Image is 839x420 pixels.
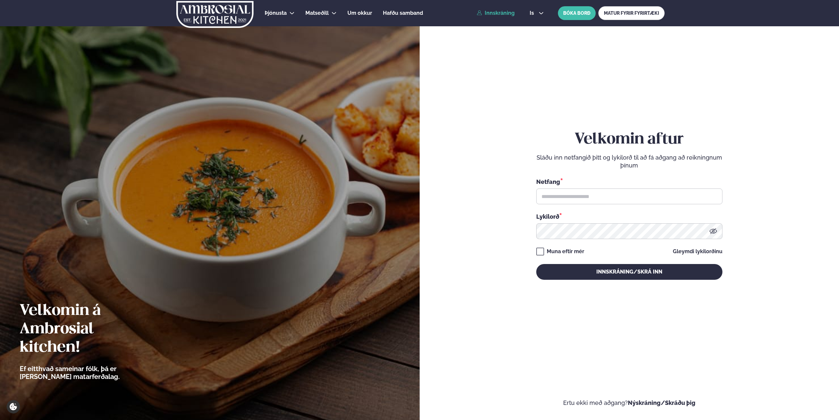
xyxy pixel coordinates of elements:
[536,177,722,186] div: Netfang
[176,1,254,28] img: logo
[558,6,596,20] button: BÓKA BORÐ
[265,10,287,16] span: Þjónusta
[439,399,820,407] p: Ertu ekki með aðgang?
[7,400,20,413] a: Cookie settings
[530,11,536,16] span: is
[383,9,423,17] a: Hafðu samband
[524,11,549,16] button: is
[536,212,722,221] div: Lykilorð
[536,264,722,280] button: Innskráning/Skrá inn
[477,10,515,16] a: Innskráning
[536,130,722,149] h2: Velkomin aftur
[347,9,372,17] a: Um okkur
[536,154,722,169] p: Sláðu inn netfangið þitt og lykilorð til að fá aðgang að reikningnum þínum
[383,10,423,16] span: Hafðu samband
[598,6,665,20] a: MATUR FYRIR FYRIRTÆKI
[20,302,156,357] h2: Velkomin á Ambrosial kitchen!
[305,9,329,17] a: Matseðill
[347,10,372,16] span: Um okkur
[673,249,722,254] a: Gleymdi lykilorðinu
[20,365,156,381] p: Ef eitthvað sameinar fólk, þá er [PERSON_NAME] matarferðalag.
[628,399,695,406] a: Nýskráning/Skráðu þig
[265,9,287,17] a: Þjónusta
[305,10,329,16] span: Matseðill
